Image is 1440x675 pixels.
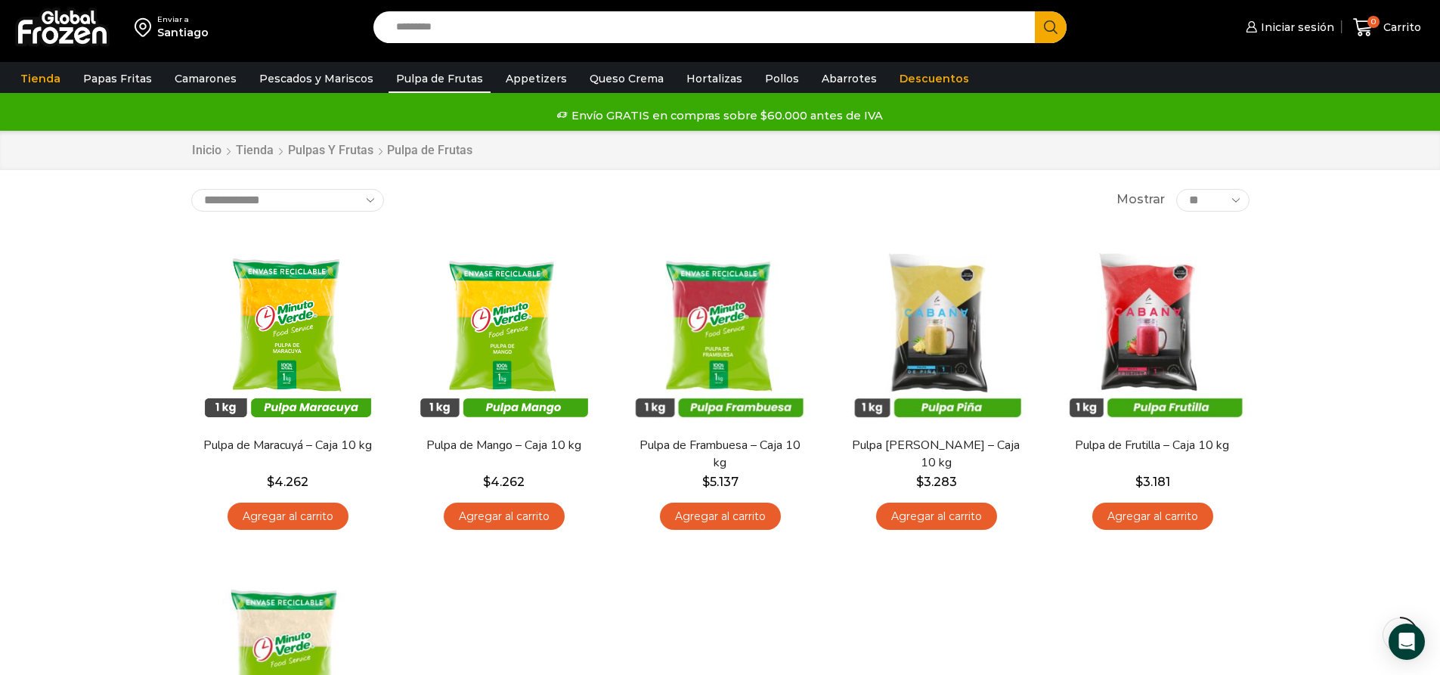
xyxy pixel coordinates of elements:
a: Iniciar sesión [1242,12,1334,42]
bdi: 3.283 [916,475,957,489]
select: Pedido de la tienda [191,189,384,212]
a: Pulpa de Frutas [389,64,491,93]
a: Agregar al carrito: “Pulpa de Mango - Caja 10 kg” [444,503,565,531]
button: Search button [1035,11,1067,43]
a: Agregar al carrito: “Pulpa de Frambuesa - Caja 10 kg” [660,503,781,531]
a: Agregar al carrito: “Pulpa de Frutilla - Caja 10 kg” [1092,503,1213,531]
a: Pulpa de Mango – Caja 10 kg [417,437,590,454]
bdi: 3.181 [1135,475,1170,489]
a: Tienda [13,64,68,93]
img: address-field-icon.svg [135,14,157,40]
span: Carrito [1380,20,1421,35]
div: Enviar a [157,14,209,25]
span: $ [702,475,710,489]
a: Pulpa de Frambuesa – Caja 10 kg [633,437,807,472]
a: Inicio [191,142,222,159]
a: Hortalizas [679,64,750,93]
a: Queso Crema [582,64,671,93]
span: $ [483,475,491,489]
a: Agregar al carrito: “Pulpa de Maracuyá - Caja 10 kg” [228,503,348,531]
a: Camarones [167,64,244,93]
span: Iniciar sesión [1257,20,1334,35]
h1: Pulpa de Frutas [387,143,472,157]
a: Pescados y Mariscos [252,64,381,93]
span: $ [916,475,924,489]
a: Agregar al carrito: “Pulpa de Piña - Caja 10 kg” [876,503,997,531]
a: Abarrotes [814,64,884,93]
a: Pollos [757,64,807,93]
a: Papas Fritas [76,64,159,93]
a: Descuentos [892,64,977,93]
a: Pulpa de Frutilla – Caja 10 kg [1065,437,1239,454]
a: Appetizers [498,64,574,93]
span: $ [267,475,274,489]
div: Santiago [157,25,209,40]
span: Mostrar [1116,191,1165,209]
a: Pulpa [PERSON_NAME] – Caja 10 kg [849,437,1023,472]
bdi: 4.262 [483,475,525,489]
bdi: 4.262 [267,475,308,489]
div: Open Intercom Messenger [1389,624,1425,660]
bdi: 5.137 [702,475,739,489]
span: 0 [1367,16,1380,28]
span: $ [1135,475,1143,489]
a: Tienda [235,142,274,159]
nav: Breadcrumb [191,142,472,159]
a: Pulpas y Frutas [287,142,374,159]
a: Pulpa de Maracuyá – Caja 10 kg [200,437,374,454]
a: 0 Carrito [1349,10,1425,45]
